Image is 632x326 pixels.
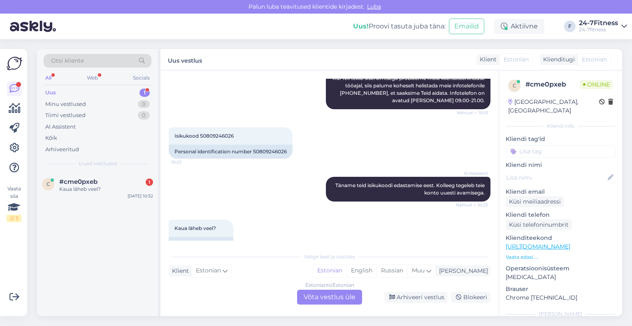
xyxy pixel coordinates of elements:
div: Vaata siia [7,185,21,222]
div: Personal identification number 50809246026 [169,145,293,159]
div: English [346,265,376,277]
div: Minu vestlused [45,100,86,108]
div: Kõik [45,134,57,142]
button: Emailid [449,19,484,34]
div: How long will it take? [169,237,233,251]
p: Operatsioonisüsteem [506,264,616,273]
div: Russian [376,265,407,277]
span: Online [580,80,613,89]
p: Kliendi telefon [506,211,616,219]
div: Küsi telefoninumbrit [506,219,572,230]
div: 2 / 3 [7,215,21,222]
span: Nähtud ✓ 10:15 [457,110,488,116]
div: Valige keel ja vastake [169,253,490,260]
div: [DATE] 10:32 [128,193,153,199]
span: Estonian [582,55,607,64]
span: #cme0pxeb [59,178,98,185]
div: Klienditugi [540,55,575,64]
div: Uus [45,89,56,97]
div: Proovi tasuta juba täna: [353,21,446,31]
div: [PERSON_NAME] [436,267,488,275]
span: Täname teid isikukoodi edastamise eest. Kolleeg tegeleb teie konto uuesti avamisega. [335,182,486,196]
div: Tiimi vestlused [45,111,86,120]
span: c [46,181,50,187]
span: 10:23 [171,159,202,165]
div: 1 [139,89,150,97]
p: Chrome [TECHNICAL_ID] [506,293,616,302]
div: [GEOGRAPHIC_DATA], [GEOGRAPHIC_DATA] [508,98,599,115]
label: Uus vestlus [168,54,202,65]
span: Estonian [196,266,221,275]
div: 0 [138,111,150,120]
div: Klient [169,267,189,275]
input: Lisa tag [506,145,616,157]
div: 24-7Fitness [579,20,618,26]
span: AI Assistent [457,170,488,176]
div: Blokeeri [451,292,490,303]
div: Estonian [313,265,346,277]
div: Estonian to Estonian [305,281,354,289]
div: [PERSON_NAME] [506,310,616,318]
p: Vaata edasi ... [506,253,616,261]
div: # cme0pxeb [525,80,580,89]
div: Klient [476,55,497,64]
div: Socials [131,73,151,83]
div: Kaua läheb veel? [59,185,153,193]
div: Kliendi info [506,122,616,130]
p: [MEDICAL_DATA] [506,273,616,281]
span: Luba [365,3,383,10]
span: Uued vestlused [79,160,117,167]
div: 1 [146,178,153,186]
div: Arhiveeritud [45,145,79,154]
img: Askly Logo [7,56,22,71]
span: Kaua läheb veel? [174,225,216,231]
p: Klienditeekond [506,234,616,242]
p: Brauser [506,285,616,293]
a: 24-7Fitness24-7fitness [579,20,627,33]
div: Web [85,73,100,83]
span: Isikukood 50809246026 [174,133,234,139]
div: Küsi meiliaadressi [506,196,564,207]
div: AI Assistent [45,123,76,131]
span: Estonian [504,55,529,64]
span: Nähtud ✓ 10:23 [456,202,488,208]
a: [URL][DOMAIN_NAME] [506,243,570,250]
div: Võta vestlus üle [297,290,362,305]
div: 24-7fitness [579,26,618,33]
span: Otsi kliente [51,56,84,65]
div: 0 [138,100,150,108]
div: F [564,21,576,32]
b: Uus! [353,22,369,30]
span: c [513,82,516,89]
p: Kliendi nimi [506,161,616,169]
p: Kliendi email [506,188,616,196]
input: Lisa nimi [506,173,606,182]
div: Arhiveeri vestlus [384,292,448,303]
div: All [44,73,53,83]
span: Muu [412,267,425,274]
p: Kliendi tag'id [506,135,616,143]
div: Aktiivne [494,19,544,34]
